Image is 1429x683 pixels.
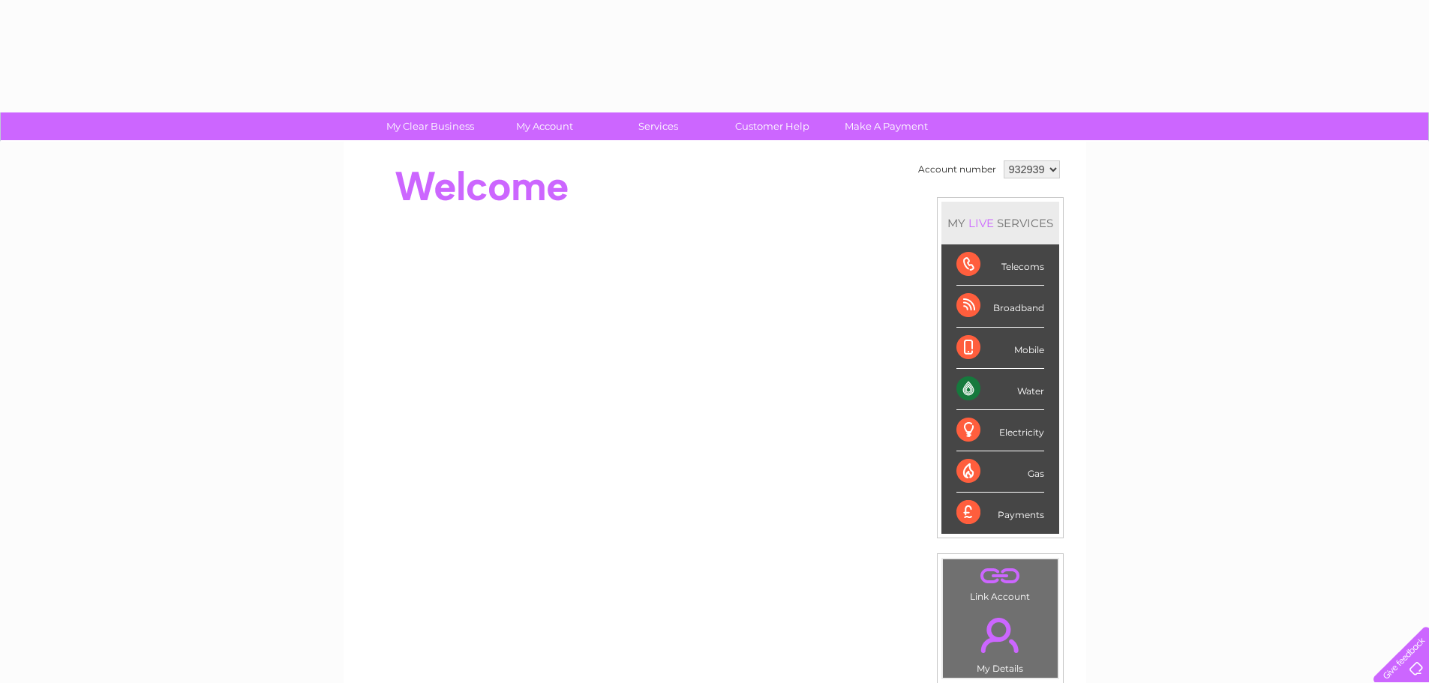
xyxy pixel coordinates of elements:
[956,493,1044,533] div: Payments
[947,609,1054,661] a: .
[941,202,1059,244] div: MY SERVICES
[965,216,997,230] div: LIVE
[482,112,606,140] a: My Account
[710,112,834,140] a: Customer Help
[942,559,1058,606] td: Link Account
[956,286,1044,327] div: Broadband
[956,244,1044,286] div: Telecoms
[368,112,492,140] a: My Clear Business
[956,369,1044,410] div: Water
[956,410,1044,451] div: Electricity
[824,112,948,140] a: Make A Payment
[914,157,1000,182] td: Account number
[947,563,1054,589] a: .
[956,328,1044,369] div: Mobile
[956,451,1044,493] div: Gas
[596,112,720,140] a: Services
[942,605,1058,679] td: My Details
